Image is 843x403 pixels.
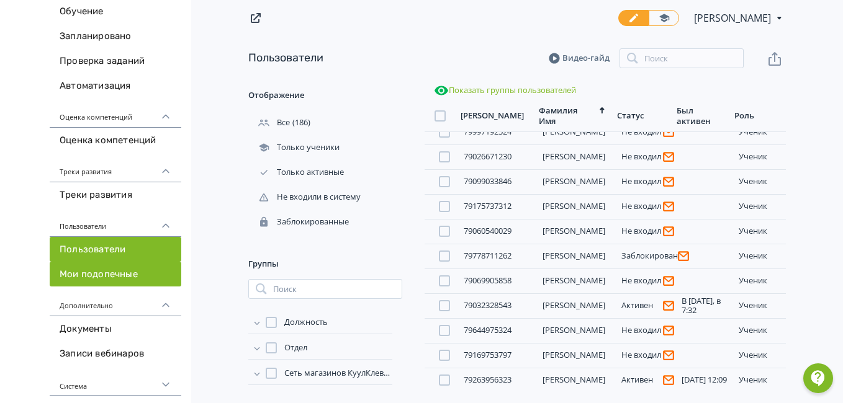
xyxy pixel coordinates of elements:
a: [PERSON_NAME] [543,374,605,385]
a: 79263956323 [464,374,512,385]
div: Фамилия Имя [539,105,595,126]
a: [PERSON_NAME] [543,225,605,236]
a: Документы [50,316,181,341]
div: ученик [739,276,781,286]
a: 79778711262 [464,250,512,261]
svg: Экспорт пользователей файлом [767,51,782,66]
div: ученик [739,152,781,162]
a: 79069905858 [464,275,512,286]
div: Активен [621,300,669,311]
a: [PERSON_NAME] [543,200,605,211]
svg: Пользователь не подтвердил адрес эл. почты и поэтому не получает системные уведомления [663,226,674,237]
a: Пользователи [50,237,181,262]
a: [PERSON_NAME] [543,175,605,187]
div: Оценка компетенций [50,98,181,128]
svg: Пользователь не подтвердил адрес эл. почты и поэтому не получает системные уведомления [663,350,674,361]
a: 79032328543 [464,299,512,311]
div: ученик [739,375,781,385]
svg: Пользователь не подтвердил адрес эл. почты и поэтому не получает системные уведомления [663,374,674,386]
a: [PERSON_NAME] [543,349,605,360]
div: Все [248,117,292,128]
a: 79099033846 [464,175,512,187]
div: Не входили в систему [248,192,363,203]
div: Не входил [621,325,669,336]
div: Только ученики [248,142,342,153]
a: Мои подопечные [50,262,181,286]
a: Оценка компетенций [50,128,181,153]
a: 79175737312 [464,200,512,211]
span: Отдел [284,342,307,354]
svg: Пользователь не подтвердил адрес эл. почты и поэтому не получает системные уведомления [663,201,674,212]
div: Был активен [677,105,719,126]
span: Светлана Ракитская [694,11,773,25]
a: [PERSON_NAME] [543,250,605,261]
div: ученик [739,325,781,335]
svg: Пользователь не подтвердил адрес эл. почты и поэтому не получает системные уведомления [678,250,689,262]
span: Сеть магазинов КуулКлевер 77 [284,367,392,379]
a: Пользователи [248,51,323,64]
a: 79644975324 [464,324,512,335]
div: ученик [739,177,781,187]
div: Активен [621,374,669,386]
div: ученик [739,201,781,211]
div: Система [50,366,181,396]
div: ученик [739,251,781,261]
div: Не входил [621,126,669,138]
span: Должность [284,316,328,329]
svg: Пользователь не подтвердил адрес эл. почты и поэтому не получает системные уведомления [663,325,674,336]
div: Заблокирован [621,250,669,262]
div: ученик [739,226,781,236]
div: ученик [739,301,781,311]
a: Переключиться в режим ученика [649,10,679,26]
a: [PERSON_NAME] [543,151,605,162]
a: Автоматизация [50,73,181,98]
div: Не входил [621,226,669,237]
a: Треки развития [50,182,181,207]
a: [PERSON_NAME] [543,299,605,311]
div: Отображение [248,81,402,110]
a: Проверка заданий [50,48,181,73]
div: Не входил [621,201,669,212]
div: Заблокированные [248,216,351,228]
a: Видео-гайд [549,52,610,64]
a: [PERSON_NAME] [543,275,605,286]
button: Показать группы пользователей [431,81,579,100]
svg: Пользователь не подтвердил адрес эл. почты и поэтому не получает системные уведомления [663,126,674,138]
div: Только активные [248,167,346,178]
div: Треки развития [50,153,181,182]
a: [PERSON_NAME] [543,324,605,335]
svg: Пользователь не подтвердил адрес эл. почты и поэтому не получает системные уведомления [663,300,674,311]
div: ученик [739,127,781,137]
svg: Пользователь не подтвердил адрес эл. почты и поэтому не получает системные уведомления [663,176,674,187]
div: Роль [734,110,754,121]
div: Не входил [621,176,669,187]
div: Не входил [621,151,669,162]
div: [PERSON_NAME] [461,110,524,121]
svg: Пользователь не подтвердил адрес эл. почты и поэтому не получает системные уведомления [663,151,674,162]
a: 79026671230 [464,151,512,162]
div: Не входил [621,350,669,361]
a: Записи вебинаров [50,341,181,366]
svg: Пользователь не подтвердил адрес эл. почты и поэтому не получает системные уведомления [663,275,674,286]
a: 79060540029 [464,225,512,236]
a: 79169753797 [464,349,512,360]
div: [DATE] 12:09 [682,375,729,385]
div: Дополнительно [50,286,181,316]
div: Не входил [621,275,669,286]
div: Группы [248,249,402,279]
div: (186) [248,110,402,135]
a: Запланировано [50,24,181,48]
div: Статус [617,110,644,121]
div: ученик [739,350,781,360]
div: В [DATE], в 7:32 [682,296,729,316]
div: Пользователи [50,207,181,237]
